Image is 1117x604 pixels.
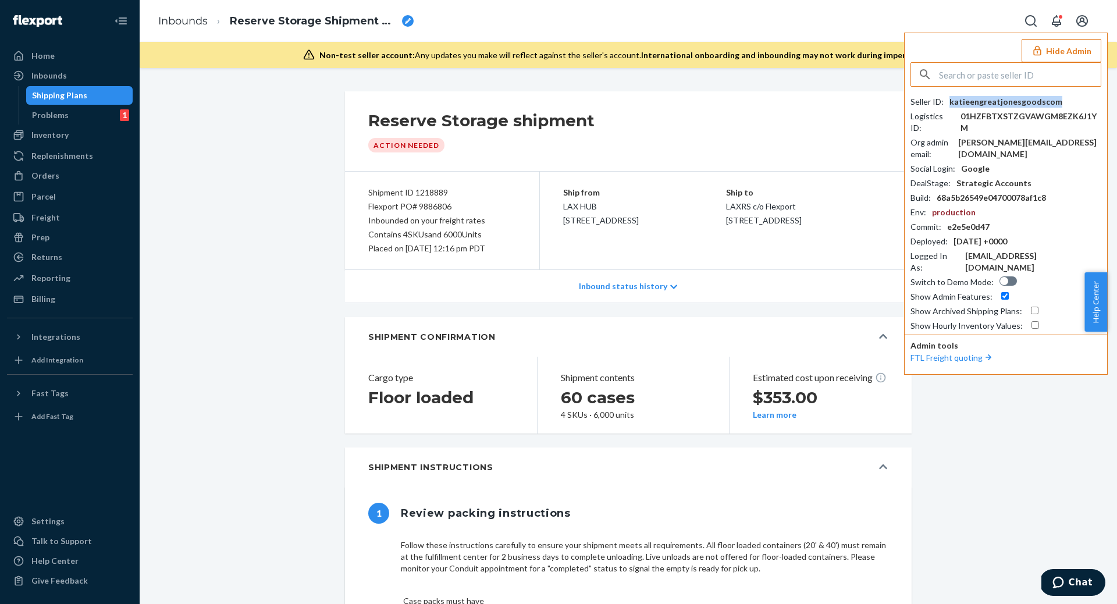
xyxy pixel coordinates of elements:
[1022,39,1101,62] button: Hide Admin
[910,353,994,363] a: FTL Freight quoting
[7,351,133,369] a: Add Integration
[368,200,516,214] div: Flexport PO# 9886806
[561,387,696,408] h2: 60 cases
[956,177,1031,189] div: Strategic Accounts
[31,191,56,202] div: Parcel
[726,215,802,225] span: [STREET_ADDRESS]
[31,293,55,305] div: Billing
[31,251,62,263] div: Returns
[368,214,516,228] div: Inbounded on your freight rates
[939,63,1101,86] input: Search or paste seller ID
[31,272,70,284] div: Reporting
[32,90,87,101] div: Shipping Plans
[7,66,133,85] a: Inbounds
[561,371,696,385] header: Shipment contents
[965,250,1101,273] div: [EMAIL_ADDRESS][DOMAIN_NAME]
[954,236,1007,247] div: [DATE] +0000
[641,50,942,60] span: International onboarding and inbounding may not work during impersonation.
[7,166,133,185] a: Orders
[753,410,796,420] button: Learn more
[31,355,83,365] div: Add Integration
[319,50,415,60] span: Non-test seller account:
[726,186,889,200] p: Ship to
[31,388,69,399] div: Fast Tags
[949,96,1062,108] div: katieengreatjonesgoodscom
[158,15,208,27] a: Inbounds
[561,410,696,420] div: 4 SKUs · 6,000 units
[910,236,948,247] div: Deployed :
[910,207,926,218] div: Env :
[7,407,133,426] a: Add Fast Tag
[1084,272,1107,332] button: Help Center
[7,248,133,267] a: Returns
[401,501,571,525] h1: Review packing instructions
[1041,569,1105,598] iframe: Opens a widget where you can chat to one of our agents
[910,96,944,108] div: Seller ID :
[910,137,952,160] div: Org admin email :
[32,109,69,121] div: Problems
[230,14,397,29] span: Reserve Storage Shipment STI0d966ffb3d
[910,320,1023,332] div: Show Hourly Inventory Values :
[753,371,888,385] p: Estimated cost upon receiving
[31,212,60,223] div: Freight
[726,200,889,214] p: LAXRS c/o Flexport
[7,532,133,550] button: Talk to Support
[563,201,639,225] span: LAX HUB [STREET_ADDRESS]
[579,280,667,292] p: Inbound status history
[937,192,1046,204] div: 68a5b26549e04700078af1c8
[368,387,504,408] h2: Floor loaded
[7,328,133,346] button: Integrations
[368,186,516,200] div: Shipment ID 1218889
[7,126,133,144] a: Inventory
[910,177,951,189] div: DealStage :
[1019,9,1043,33] button: Open Search Box
[7,208,133,227] a: Freight
[120,109,129,121] div: 1
[31,555,79,567] div: Help Center
[31,535,92,547] div: Talk to Support
[947,221,990,233] div: e2e5e0d47
[7,571,133,590] button: Give Feedback
[31,232,49,243] div: Prep
[368,110,595,131] h2: Reserve Storage shipment
[910,192,931,204] div: Build :
[7,47,133,65] a: Home
[7,187,133,206] a: Parcel
[319,49,942,61] div: Any updates you make will reflect against the seller's account.
[31,575,88,587] div: Give Feedback
[31,170,59,182] div: Orders
[1070,9,1094,33] button: Open account menu
[368,241,516,255] div: Placed on [DATE] 12:16 pm PDT
[31,129,69,141] div: Inventory
[7,290,133,308] a: Billing
[401,539,888,574] div: Follow these instructions carefully to ensure your shipment meets all requirements. All floor loa...
[1045,9,1068,33] button: Open notifications
[7,512,133,531] a: Settings
[958,137,1101,160] div: [PERSON_NAME][EMAIL_ADDRESS][DOMAIN_NAME]
[7,269,133,287] a: Reporting
[31,150,93,162] div: Replenishments
[31,70,67,81] div: Inbounds
[753,387,888,408] h2: $353.00
[13,15,62,27] img: Flexport logo
[910,291,993,303] div: Show Admin Features :
[345,447,912,487] button: Shipment Instructions
[7,147,133,165] a: Replenishments
[7,384,133,403] button: Fast Tags
[31,50,55,62] div: Home
[368,228,516,241] div: Contains 4 SKUs and 6000 Units
[149,4,423,38] ol: breadcrumbs
[345,317,912,357] button: SHIPMENT CONFIRMATION
[26,86,133,105] a: Shipping Plans
[7,552,133,570] a: Help Center
[910,276,994,288] div: Switch to Demo Mode :
[31,411,73,421] div: Add Fast Tag
[910,250,959,273] div: Logged In As :
[910,163,955,175] div: Social Login :
[563,186,726,200] p: Ship from
[368,461,493,473] h5: Shipment Instructions
[910,305,1022,317] div: Show Archived Shipping Plans :
[7,228,133,247] a: Prep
